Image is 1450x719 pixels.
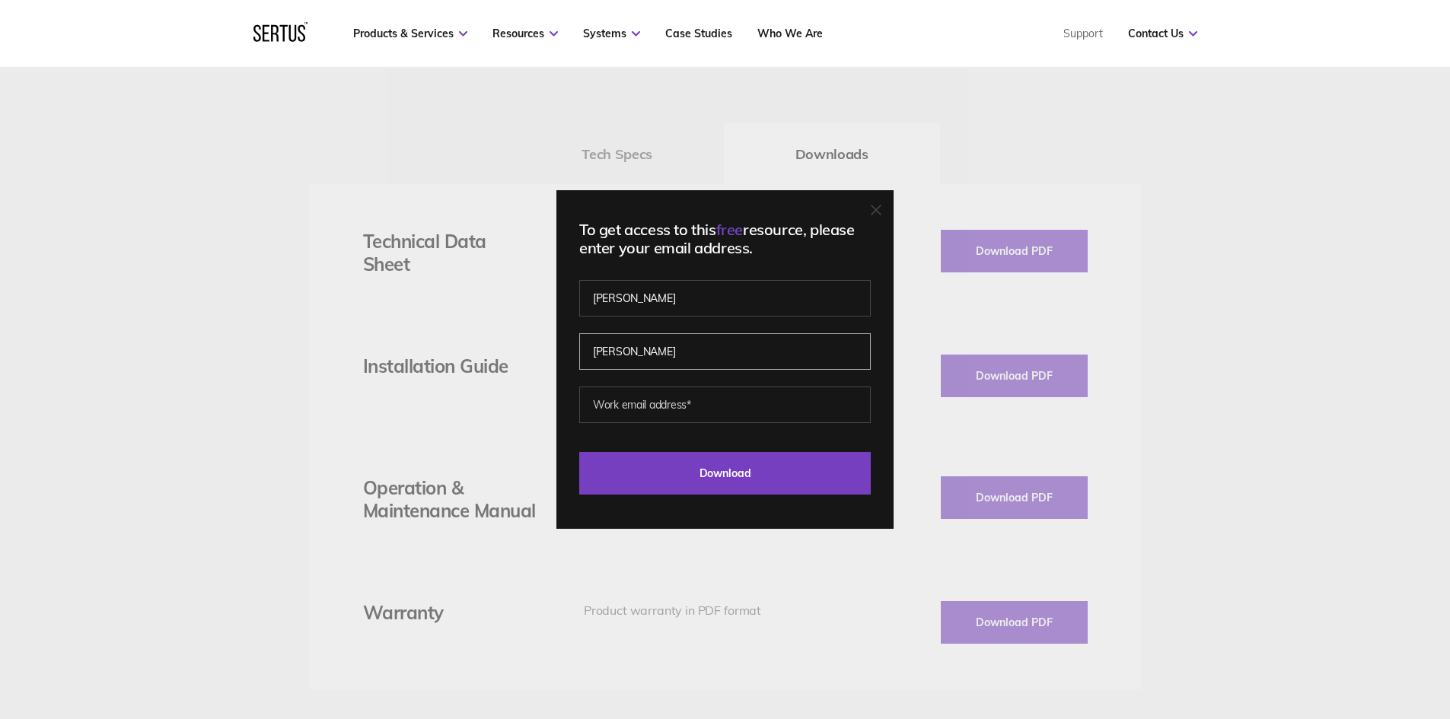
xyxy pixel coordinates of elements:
[757,27,823,40] a: Who We Are
[1176,542,1450,719] iframe: Chat Widget
[579,387,871,423] input: Work email address*
[579,452,871,495] input: Download
[665,27,732,40] a: Case Studies
[492,27,558,40] a: Resources
[579,221,871,257] div: To get access to this resource, please enter your email address.
[583,27,640,40] a: Systems
[579,280,871,317] input: First name*
[353,27,467,40] a: Products & Services
[1128,27,1197,40] a: Contact Us
[579,333,871,370] input: Last name*
[1063,27,1103,40] a: Support
[716,220,743,239] span: free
